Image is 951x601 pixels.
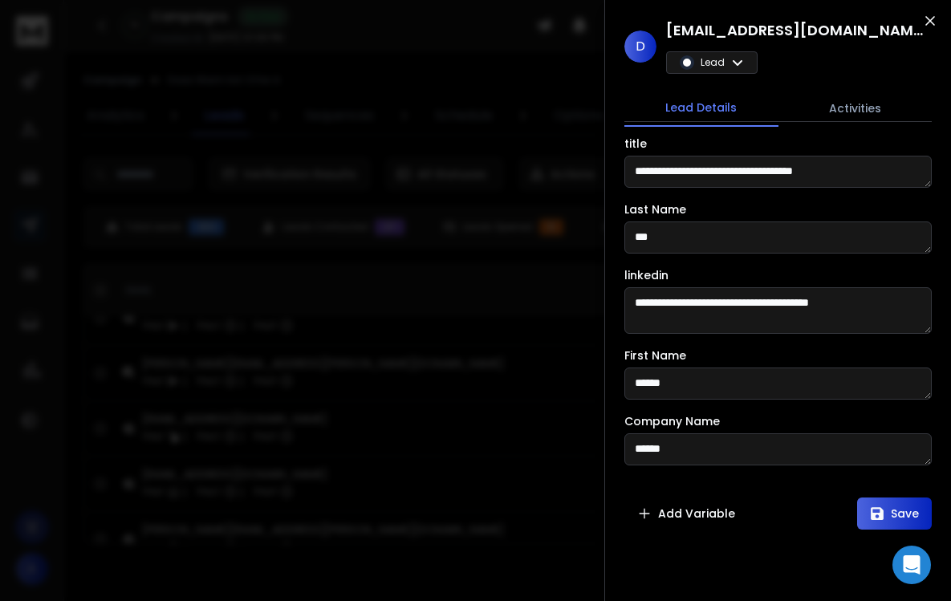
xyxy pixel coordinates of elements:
span: D [624,30,656,63]
button: Lead Details [624,90,778,127]
button: Save [857,497,932,530]
label: Company Name [624,416,720,427]
label: Last Name [624,204,686,215]
button: Add Variable [624,497,748,530]
div: Open Intercom Messenger [892,546,931,584]
label: linkedin [624,270,669,281]
button: Activities [778,91,933,126]
label: title [624,138,647,149]
label: First Name [624,350,686,361]
p: Lead [701,56,725,69]
h1: [EMAIL_ADDRESS][DOMAIN_NAME] [666,19,923,42]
